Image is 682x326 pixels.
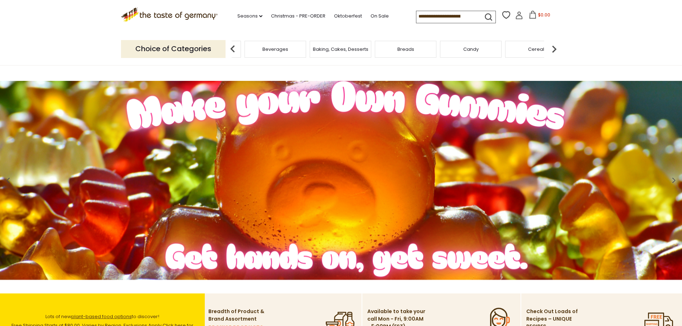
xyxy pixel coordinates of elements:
[208,308,267,323] p: Breadth of Product & Brand Assortment
[313,47,368,52] a: Baking, Cakes, Desserts
[271,12,325,20] a: Christmas - PRE-ORDER
[538,12,550,18] span: $0.00
[371,12,389,20] a: On Sale
[397,47,414,52] a: Breads
[237,12,262,20] a: Seasons
[226,42,240,56] img: previous arrow
[334,12,362,20] a: Oktoberfest
[524,11,555,21] button: $0.00
[547,42,561,56] img: next arrow
[262,47,288,52] a: Beverages
[71,313,132,320] a: plant-based food options
[121,40,226,58] p: Choice of Categories
[528,47,544,52] a: Cereal
[463,47,479,52] a: Candy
